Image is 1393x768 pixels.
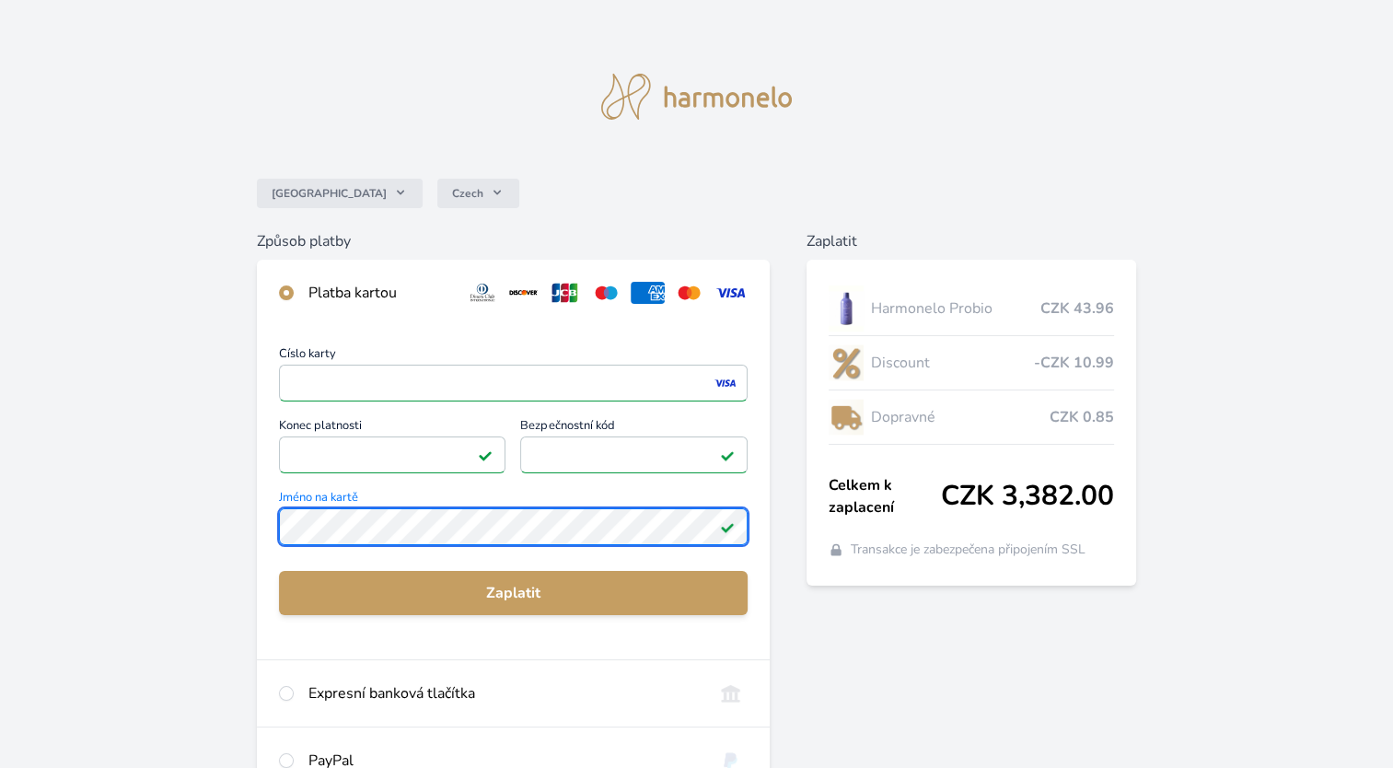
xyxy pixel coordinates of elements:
[478,448,493,462] img: Platné pole
[287,370,739,396] iframe: Iframe pro číslo karty
[851,541,1085,559] span: Transakce je zabezpečena připojením SSL
[279,508,748,545] input: Jméno na kartěPlatné pole
[520,420,748,436] span: Bezpečnostní kód
[1034,352,1114,374] span: -CZK 10.99
[1040,297,1114,320] span: CZK 43.96
[713,375,737,391] img: visa
[720,519,735,534] img: Platné pole
[287,442,498,468] iframe: Iframe pro datum vypršení platnosti
[506,282,540,304] img: discover.svg
[871,352,1034,374] span: Discount
[829,394,864,440] img: delivery-lo.png
[279,420,506,436] span: Konec platnosti
[829,285,864,332] img: CLEAN_PROBIO_se_stinem_x-lo.jpg
[308,282,451,304] div: Platba kartou
[257,230,770,252] h6: Způsob platby
[466,282,500,304] img: diners.svg
[279,571,748,615] button: Zaplatit
[601,74,793,120] img: logo.svg
[829,340,864,386] img: discount-lo.png
[308,682,699,704] div: Expresní banková tlačítka
[452,186,483,201] span: Czech
[631,282,665,304] img: amex.svg
[279,348,748,365] span: Číslo karty
[528,442,739,468] iframe: Iframe pro bezpečnostní kód
[941,480,1114,513] span: CZK 3,382.00
[589,282,623,304] img: maestro.svg
[829,474,941,518] span: Celkem k zaplacení
[257,179,423,208] button: [GEOGRAPHIC_DATA]
[437,179,519,208] button: Czech
[279,492,748,508] span: Jméno na kartě
[871,297,1040,320] span: Harmonelo Probio
[714,282,748,304] img: visa.svg
[871,406,1050,428] span: Dopravné
[672,282,706,304] img: mc.svg
[720,448,735,462] img: Platné pole
[807,230,1136,252] h6: Zaplatit
[714,682,748,704] img: onlineBanking_CZ.svg
[1050,406,1114,428] span: CZK 0.85
[548,282,582,304] img: jcb.svg
[272,186,387,201] span: [GEOGRAPHIC_DATA]
[294,582,733,604] span: Zaplatit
